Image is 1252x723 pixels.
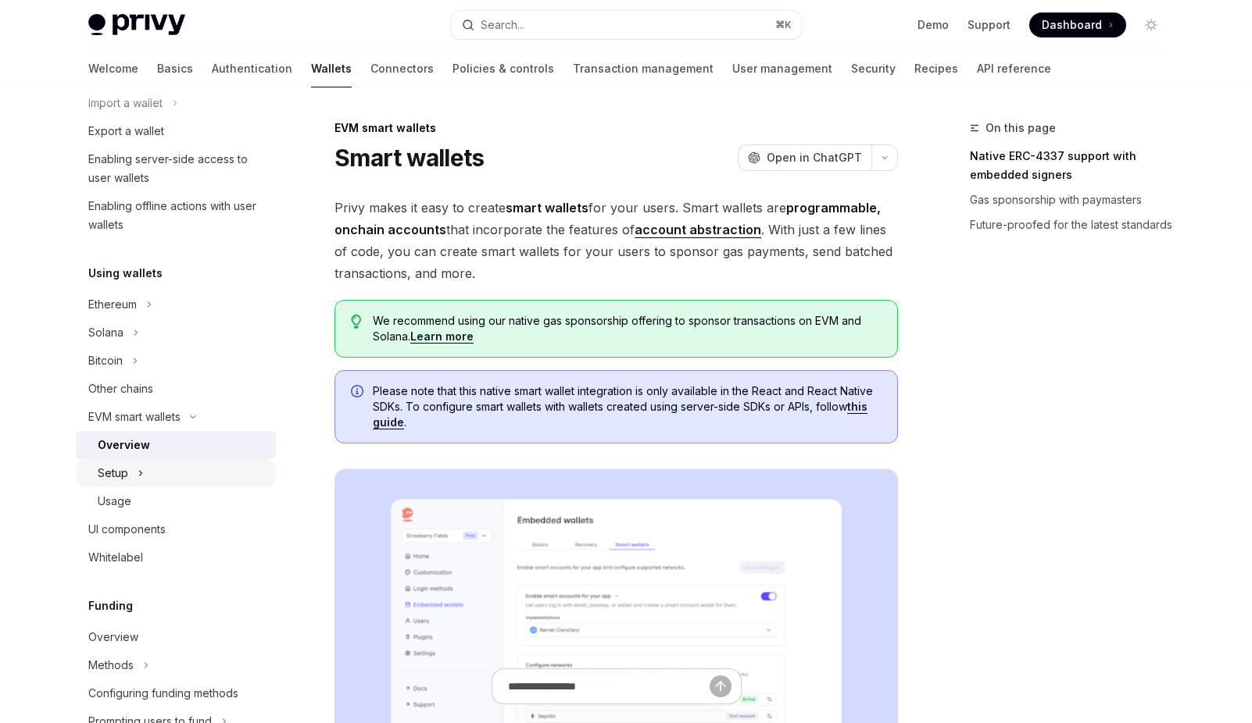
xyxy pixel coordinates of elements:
[373,383,882,430] span: Please note that this native smart wallet integration is only available in the React and React Na...
[88,50,138,87] a: Welcome
[76,319,276,347] button: Toggle Solana section
[76,623,276,651] a: Overview
[573,50,714,87] a: Transaction management
[88,14,185,36] img: light logo
[76,145,276,192] a: Enabling server-side access to user wallets
[635,222,761,238] a: account abstraction
[451,11,801,39] button: Open search
[918,17,949,33] a: Demo
[1139,12,1164,37] button: Toggle dark mode
[351,385,367,401] svg: Info
[334,144,484,172] h1: Smart wallets
[76,679,276,707] a: Configuring funding methods
[410,329,474,344] a: Learn more
[88,656,134,675] div: Methods
[88,197,266,234] div: Enabling offline actions with user wallets
[88,684,238,703] div: Configuring funding methods
[968,17,1011,33] a: Support
[334,197,898,284] span: Privy makes it easy to create for your users. Smart wallets are that incorporate the features of ...
[88,295,137,314] div: Ethereum
[76,515,276,543] a: UI components
[76,192,276,239] a: Enabling offline actions with user wallets
[767,150,862,166] span: Open in ChatGPT
[88,628,138,646] div: Overview
[506,200,588,215] strong: smart wallets
[212,50,292,87] a: Authentication
[98,464,128,483] div: Setup
[710,675,732,697] button: Send message
[970,187,1176,212] a: Gas sponsorship with paymasters
[76,375,276,403] a: Other chains
[88,351,123,370] div: Bitcoin
[986,119,1056,137] span: On this page
[76,651,276,679] button: Toggle Methods section
[508,669,710,703] input: Ask a question...
[738,144,871,171] button: Open in ChatGPT
[76,487,276,515] a: Usage
[76,459,276,487] button: Toggle Setup section
[76,347,276,375] button: Toggle Bitcoin section
[732,50,832,87] a: User management
[157,50,193,87] a: Basics
[88,379,153,398] div: Other chains
[76,431,276,459] a: Overview
[88,408,181,426] div: EVM smart wallets
[88,597,133,615] h5: Funding
[370,50,434,87] a: Connectors
[88,122,164,141] div: Export a wallet
[334,120,898,136] div: EVM smart wallets
[970,212,1176,237] a: Future-proofed for the latest standards
[76,117,276,145] a: Export a wallet
[88,264,163,283] h5: Using wallets
[76,543,276,572] a: Whitelabel
[351,315,362,329] svg: Tip
[98,492,131,511] div: Usage
[373,313,882,344] span: We recommend using our native gas sponsorship offering to sponsor transactions on EVM and Solana.
[98,436,150,454] div: Overview
[453,50,554,87] a: Policies & controls
[970,144,1176,187] a: Native ERC-4337 support with embedded signers
[977,50,1051,87] a: API reference
[851,50,896,87] a: Security
[1042,17,1102,33] span: Dashboard
[76,290,276,319] button: Toggle Ethereum section
[88,548,143,567] div: Whitelabel
[88,520,166,539] div: UI components
[88,150,266,187] div: Enabling server-side access to user wallets
[775,19,792,31] span: ⌘ K
[311,50,352,87] a: Wallets
[88,323,123,342] div: Solana
[914,50,958,87] a: Recipes
[481,16,524,34] div: Search...
[1029,12,1126,37] a: Dashboard
[76,403,276,431] button: Toggle EVM smart wallets section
